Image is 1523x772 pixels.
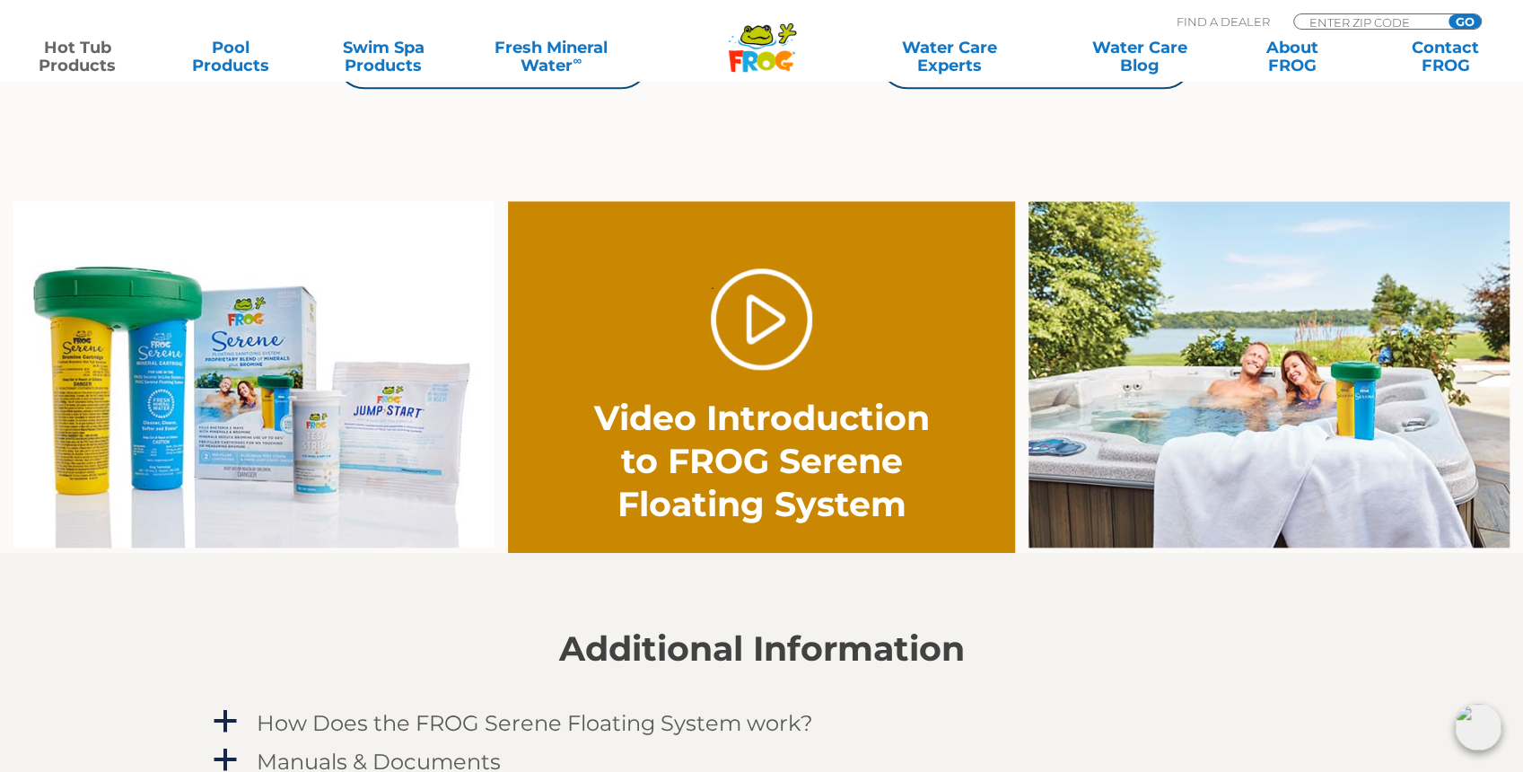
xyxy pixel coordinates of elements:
[1081,39,1200,75] a: Water CareBlog
[171,39,290,75] a: PoolProducts
[711,268,812,370] a: Play Video
[853,39,1046,75] a: Water CareExperts
[13,201,495,548] img: serene-family
[257,711,813,735] h4: How Does the FROG Serene Floating System work?
[212,708,239,735] span: a
[1028,201,1510,548] img: serene-floater-hottub
[573,53,582,67] sup: ∞
[1308,14,1429,30] input: Zip Code Form
[1449,14,1481,29] input: GO
[210,706,1314,740] a: a How Does the FROG Serene Floating System work?
[1177,13,1270,30] p: Find A Dealer
[210,629,1314,669] h2: Additional Information
[324,39,443,75] a: Swim SpaProducts
[477,39,626,75] a: Fresh MineralWater∞
[1233,39,1352,75] a: AboutFROG
[1386,39,1505,75] a: ContactFROG
[584,397,940,526] h2: Video Introduction to FROG Serene Floating System
[1455,704,1501,750] img: openIcon
[18,39,137,75] a: Hot TubProducts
